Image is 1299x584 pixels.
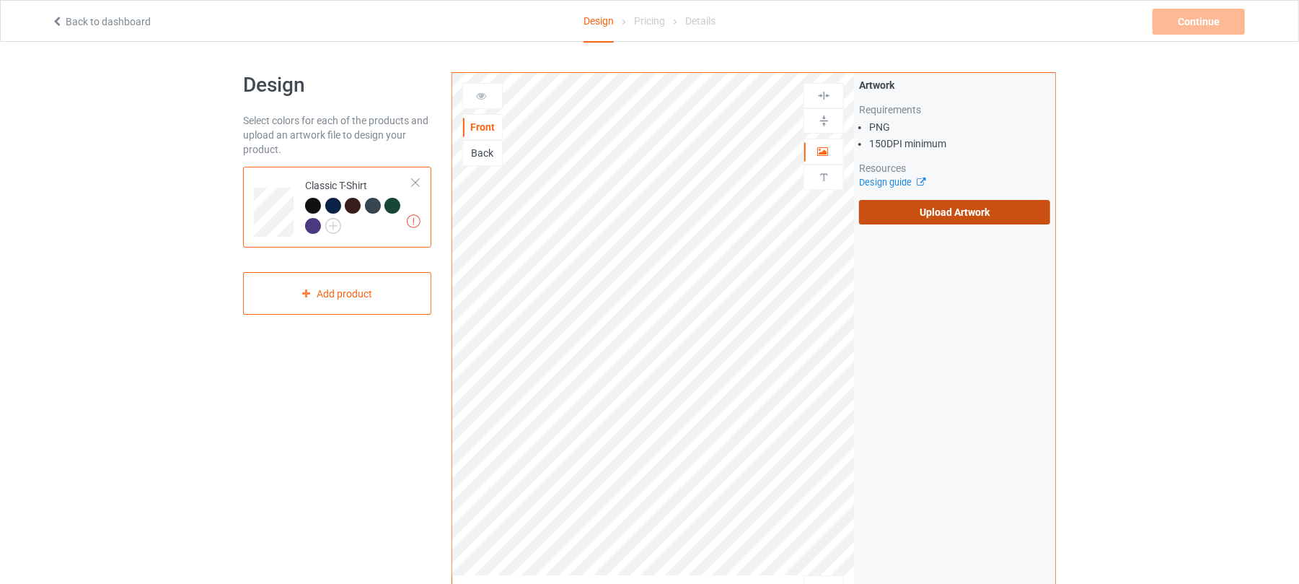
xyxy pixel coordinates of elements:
[463,120,502,134] div: Front
[869,120,1050,134] li: PNG
[243,72,431,98] h1: Design
[463,146,502,160] div: Back
[243,272,431,315] div: Add product
[859,177,925,188] a: Design guide
[817,114,831,128] img: svg%3E%0A
[859,103,1050,117] div: Requirements
[817,170,831,184] img: svg%3E%0A
[305,178,413,232] div: Classic T-Shirt
[407,214,420,228] img: exclamation icon
[243,167,431,248] div: Classic T-Shirt
[859,161,1050,175] div: Resources
[634,1,665,41] div: Pricing
[325,218,341,234] img: svg+xml;base64,PD94bWwgdmVyc2lvbj0iMS4wIiBlbmNvZGluZz0iVVRGLTgiPz4KPHN2ZyB3aWR0aD0iMjJweCIgaGVpZ2...
[243,113,431,157] div: Select colors for each of the products and upload an artwork file to design your product.
[51,16,151,27] a: Back to dashboard
[817,89,831,103] img: svg%3E%0A
[685,1,715,41] div: Details
[869,136,1050,151] li: 150 DPI minimum
[859,200,1050,225] label: Upload Artwork
[859,78,1050,92] div: Artwork
[584,1,614,43] div: Design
